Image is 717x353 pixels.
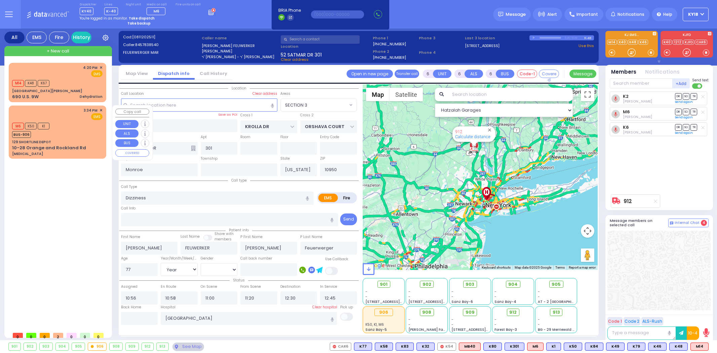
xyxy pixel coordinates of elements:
[675,100,693,104] a: Send again
[240,256,272,261] label: Call back number
[692,78,709,83] span: Send text
[4,32,25,43] div: All
[423,281,431,288] span: 902
[638,40,648,45] a: K46
[147,3,168,7] label: Medic on call
[564,343,582,351] div: BLS
[12,151,43,156] div: [MEDICAL_DATA]
[201,256,213,261] label: Gender
[607,317,623,325] button: Code 1
[40,343,52,350] div: 903
[690,343,709,351] div: ALS
[84,108,97,113] span: 3:34 PM
[104,7,118,15] span: K-40
[448,88,572,101] input: Search location
[373,49,416,54] span: Phone 2
[375,343,393,351] div: K58
[623,94,629,99] a: K2
[280,99,357,111] span: SECTION 3
[627,343,645,351] div: BLS
[363,296,392,305] span: K50, K1, M6
[611,68,636,76] button: Members
[416,343,435,351] div: BLS
[280,156,290,161] label: State
[121,234,140,240] label: First Name
[127,21,151,26] strong: Take backup
[675,131,693,135] a: Send again
[494,317,496,322] span: -
[115,129,138,138] button: ALS
[181,234,200,239] label: Last Name
[618,40,627,45] a: K40
[38,123,49,129] span: K1
[498,12,503,17] img: message.svg
[154,8,159,14] span: M6
[648,343,667,351] div: BLS
[93,333,104,338] span: 0
[202,43,278,49] label: [PERSON_NAME] FEUWERKER
[12,88,82,93] div: [GEOGRAPHIC_DATA][PERSON_NAME]
[451,294,453,299] span: -
[318,194,338,202] label: EMS
[80,16,128,21] span: You're logged in as monitor.
[459,343,481,351] div: ALS
[175,3,201,7] label: Fire units on call
[469,146,479,154] div: 912
[347,70,393,78] a: Open in new page
[12,123,24,129] span: M6
[40,333,50,338] span: 0
[408,327,448,332] span: [PERSON_NAME] Farm
[437,343,456,351] div: K54
[683,124,689,130] span: SO
[538,299,588,304] span: AT - 2 [GEOGRAPHIC_DATA]
[690,93,697,100] span: TR
[627,343,645,351] div: K79
[202,48,278,54] label: [PERSON_NAME]
[228,178,250,183] span: Call type
[494,299,516,304] span: Sanz Bay-4
[354,343,372,351] div: BLS
[623,114,652,119] span: Shloma Zwibel
[12,93,39,100] div: 690 U.S. 9W
[645,68,680,76] button: Notifications
[585,343,603,351] div: BLS
[135,42,159,47] span: 8457838540
[202,35,278,41] label: Caller name
[581,248,594,262] button: Drag Pegman onto the map to open Street View
[300,234,322,240] label: P Last Name
[126,343,138,350] div: 909
[142,343,154,350] div: 912
[465,43,500,49] a: [STREET_ADDRESS]
[99,65,103,71] span: ✕
[365,299,429,304] span: [STREET_ADDRESS][PERSON_NAME]
[91,113,103,120] span: EMS
[333,345,336,348] img: red-radio-icon.svg
[422,309,431,316] span: 908
[80,333,90,338] span: 0
[675,93,682,100] span: DR
[466,309,475,316] span: 909
[396,343,414,351] div: K83
[56,343,69,350] div: 904
[320,134,339,140] label: Entry Code
[416,343,435,351] div: K32
[280,134,288,140] label: Floor
[673,78,690,88] button: +Add
[121,91,144,96] label: Call Location
[123,42,200,48] label: Caller:
[281,99,348,111] span: SECTION 3
[585,343,603,351] div: K84
[455,129,462,134] a: 912
[121,70,153,77] a: Map View
[628,40,638,45] a: K48
[483,343,502,351] div: BLS
[527,343,544,351] div: M6
[226,228,252,233] span: Patient info
[12,131,31,138] span: BUS-906
[123,50,200,55] label: FEUERWERGER MAR
[9,343,21,350] div: 901
[455,134,490,139] a: Calculate distance
[281,57,309,62] span: Clear address
[325,257,348,262] label: Use Callback
[201,134,207,140] label: Apt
